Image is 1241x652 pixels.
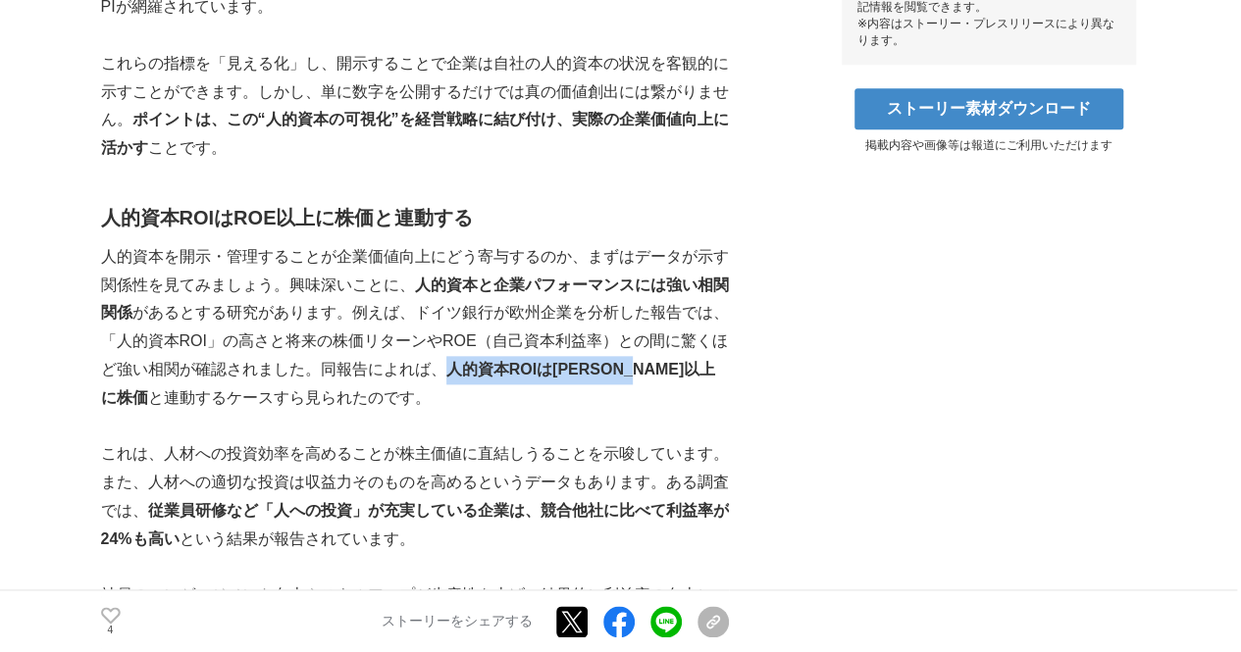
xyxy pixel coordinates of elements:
[101,502,729,547] strong: 従業員研修など「人への投資」が充実している企業は、競合他社に比べて利益率が24%も高い
[101,626,121,635] p: 4
[842,137,1136,154] p: 掲載内容や画像等は報道にご利用いただけます
[101,111,729,156] strong: ポイントは、この“人的資本の可視化”を経営戦略に結び付け、実際の企業価値向上に活かす
[101,440,729,469] p: これは、人材への投資効率を高めることが株主価値に直結しうることを示唆しています。
[101,361,716,406] strong: 人的資本ROIは[PERSON_NAME]以上に株価
[101,469,729,553] p: また、人材への適切な投資は収益力そのものを高めるというデータもあります。ある調査では、 という結果が報告されています​。
[101,243,729,413] p: 人的資本を開示・管理することが企業価値向上にどう寄与するのか、まずはデータが示す関係性を見てみましょう。興味深いことに、 があるとする研究があります。例えば、ドイツ銀行が欧州企業を分析した報告で...
[101,276,729,322] strong: 人的資本と企業パフォーマンスには強い相関関係
[382,613,533,630] p: ストーリーをシェアする
[854,88,1123,129] a: ストーリー素材ダウンロード
[101,207,473,228] strong: 人的資本ROIはROE以上に株価と連動する
[101,50,729,163] p: これらの指標を「見える化」し、開示することで企業は自社の人的資本の状況を客観的に示すことができます。しかし、単に数字を公開するだけでは真の価値創出には繋がりません。 ことです。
